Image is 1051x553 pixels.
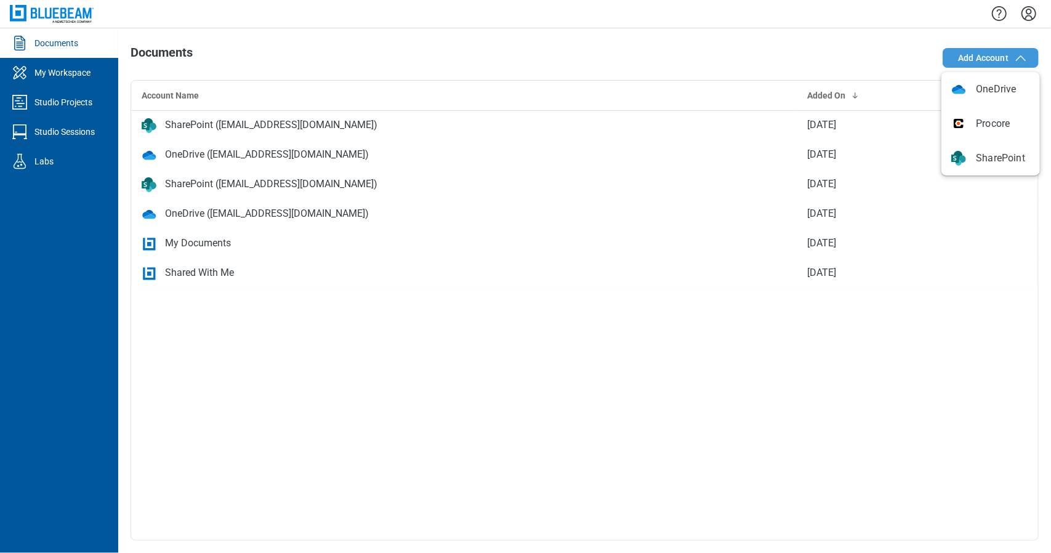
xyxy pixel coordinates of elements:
[165,236,231,251] div: My Documents
[131,46,193,65] h1: Documents
[34,155,54,168] div: Labs
[165,265,234,280] div: Shared With Me
[941,72,1040,176] ul: Add Account
[966,151,1025,165] span: SharePoint
[797,169,978,199] td: [DATE]
[10,151,30,171] svg: Labs
[131,81,1038,288] table: bb-data-table
[165,206,369,221] div: OneDrive ([EMAIL_ADDRESS][DOMAIN_NAME])
[797,110,978,140] td: [DATE]
[165,177,377,192] div: SharePoint ([EMAIL_ADDRESS][DOMAIN_NAME])
[797,228,978,258] td: [DATE]
[165,147,369,162] div: OneDrive ([EMAIL_ADDRESS][DOMAIN_NAME])
[165,118,377,132] div: SharePoint ([EMAIL_ADDRESS][DOMAIN_NAME])
[34,126,95,138] div: Studio Sessions
[142,89,787,102] div: Account Name
[797,258,978,288] td: [DATE]
[797,140,978,169] td: [DATE]
[10,63,30,83] svg: My Workspace
[10,122,30,142] svg: Studio Sessions
[10,33,30,53] svg: Documents
[10,5,94,23] img: Bluebeam, Inc.
[966,83,1016,96] span: OneDrive
[1019,3,1039,24] button: Settings
[10,92,30,112] svg: Studio Projects
[807,89,968,102] div: Added On
[34,96,92,108] div: Studio Projects
[34,67,91,79] div: My Workspace
[34,37,78,49] div: Documents
[966,117,1010,131] span: Procore
[943,48,1039,68] button: Add Account
[958,52,1009,64] span: Add Account
[797,199,978,228] td: [DATE]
